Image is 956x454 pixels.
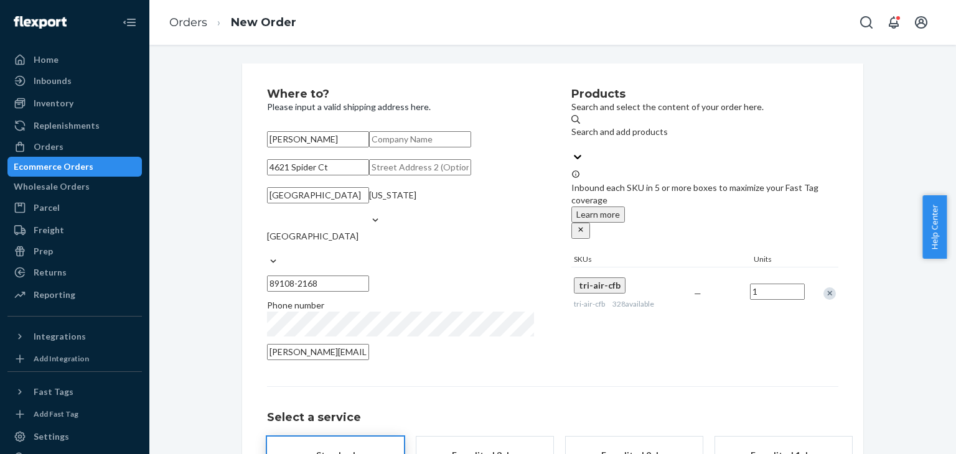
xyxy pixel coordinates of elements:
[34,75,72,87] div: Inbounds
[34,202,60,214] div: Parcel
[7,137,142,157] a: Orders
[7,351,142,366] a: Add Integration
[267,230,358,243] div: [GEOGRAPHIC_DATA]
[34,289,75,301] div: Reporting
[267,412,838,424] h1: Select a service
[7,93,142,113] a: Inventory
[7,116,142,136] a: Replenishments
[750,284,805,300] input: Quantity
[231,16,296,29] a: New Order
[369,131,471,147] input: Company Name
[34,97,73,109] div: Inventory
[571,223,590,239] button: close
[117,10,142,35] button: Close Navigation
[751,254,807,267] div: Units
[34,141,63,153] div: Orders
[267,131,369,147] input: First & Last Name
[571,126,668,138] div: Search and add products
[574,299,605,308] span: tri-air-cfb
[369,202,370,214] input: [US_STATE]
[267,300,324,310] span: Phone number
[34,53,59,66] div: Home
[369,189,416,202] div: [US_STATE]
[881,10,906,35] button: Open notifications
[922,195,947,259] button: Help Center
[159,4,306,41] ol: breadcrumbs
[169,16,207,29] a: Orders
[571,254,751,267] div: SKUs
[34,330,86,343] div: Integrations
[34,245,53,257] div: Prep
[571,169,838,239] div: Inbound each SKU in 5 or more boxes to maximize your Fast Tag coverage
[267,344,369,360] input: Email (Only Required for International)
[579,280,621,290] span: tri-air-cfb
[34,409,78,419] div: Add Fast Tag
[7,177,142,197] a: Wholesale Orders
[7,241,142,261] a: Prep
[267,276,369,292] input: ZIP Code
[7,262,142,282] a: Returns
[571,88,838,101] h2: Products
[854,10,879,35] button: Open Search Box
[7,407,142,422] a: Add Fast Tag
[34,266,67,279] div: Returns
[267,187,369,203] input: City
[571,206,625,223] button: Learn more
[14,160,93,173] div: Ecommerce Orders
[909,10,934,35] button: Open account menu
[267,101,534,113] p: Please input a valid shipping address here.
[7,220,142,240] a: Freight
[7,427,142,447] a: Settings
[34,353,89,364] div: Add Integration
[7,382,142,402] button: Fast Tags
[14,180,90,193] div: Wholesale Orders
[34,224,64,236] div: Freight
[34,386,73,398] div: Fast Tags
[267,159,369,175] input: Street Address
[694,288,701,299] span: —
[7,198,142,218] a: Parcel
[612,299,654,308] span: 328 available
[7,50,142,70] a: Home
[571,101,838,113] p: Search and select the content of your order here.
[7,327,142,346] button: Integrations
[7,285,142,305] a: Reporting
[574,277,626,294] button: tri-air-cfb
[34,430,69,443] div: Settings
[14,16,67,29] img: Flexport logo
[34,119,100,132] div: Replenishments
[823,287,836,300] div: Remove Item
[369,159,471,175] input: Street Address 2 (Optional)
[267,243,268,255] input: [GEOGRAPHIC_DATA]
[7,71,142,91] a: Inbounds
[571,138,573,151] input: Search and add products
[7,157,142,177] a: Ecommerce Orders
[267,88,534,101] h2: Where to?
